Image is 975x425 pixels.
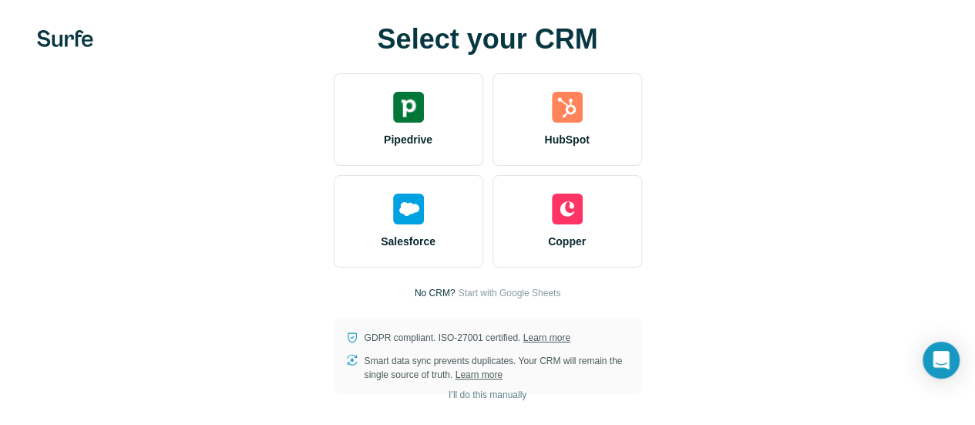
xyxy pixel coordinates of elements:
span: Salesforce [381,234,435,249]
span: Pipedrive [384,132,432,147]
span: Copper [548,234,586,249]
a: Learn more [523,332,570,343]
div: Open Intercom Messenger [923,342,960,379]
p: GDPR compliant. ISO-27001 certified. [365,331,570,345]
img: pipedrive's logo [393,92,424,123]
button: I’ll do this manually [438,383,537,406]
img: Surfe's logo [37,30,93,47]
p: Smart data sync prevents duplicates. Your CRM will remain the single source of truth. [365,354,630,382]
img: salesforce's logo [393,194,424,224]
img: hubspot's logo [552,92,583,123]
h1: Select your CRM [334,24,642,55]
a: Learn more [456,369,503,380]
span: HubSpot [544,132,589,147]
p: No CRM? [415,286,456,300]
img: copper's logo [552,194,583,224]
button: Start with Google Sheets [458,286,560,300]
span: I’ll do this manually [449,388,526,402]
